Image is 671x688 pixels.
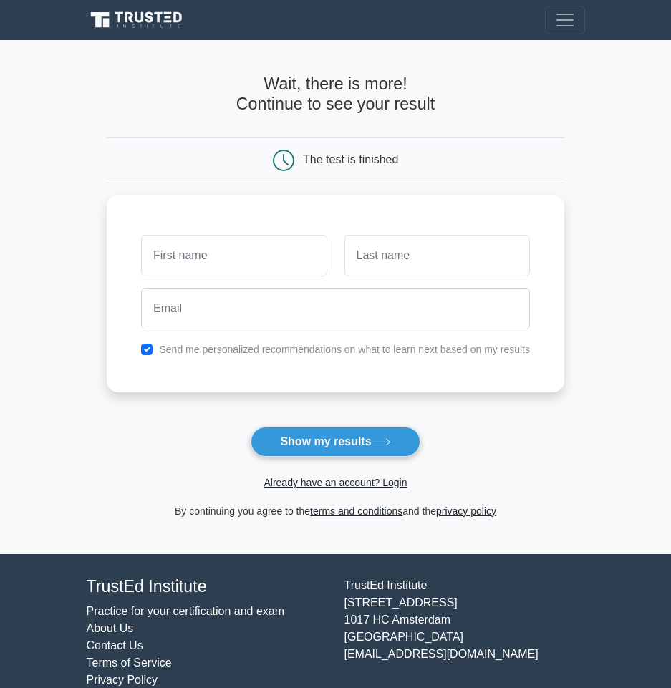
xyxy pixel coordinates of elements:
[545,6,585,34] button: Toggle navigation
[107,74,564,115] h4: Wait, there is more! Continue to see your result
[159,344,530,355] label: Send me personalized recommendations on what to learn next based on my results
[87,605,285,617] a: Practice for your certification and exam
[344,235,530,276] input: Last name
[87,639,143,651] a: Contact Us
[87,577,327,597] h4: TrustEd Institute
[436,505,496,517] a: privacy policy
[141,235,327,276] input: First name
[87,674,158,686] a: Privacy Policy
[251,427,420,457] button: Show my results
[141,288,530,329] input: Email
[264,477,407,488] a: Already have an account? Login
[303,153,398,165] div: The test is finished
[87,622,134,634] a: About Us
[87,656,172,669] a: Terms of Service
[310,505,402,517] a: terms and conditions
[98,503,573,520] div: By continuing you agree to the and the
